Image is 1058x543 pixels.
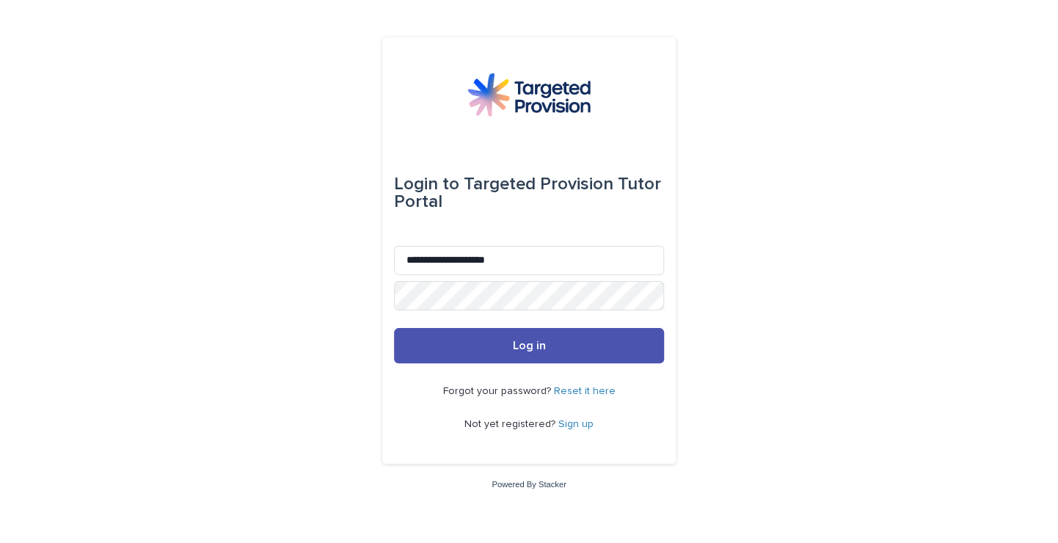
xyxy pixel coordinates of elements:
div: Targeted Provision Tutor Portal [394,164,664,222]
a: Sign up [558,419,594,429]
span: Log in [513,340,546,351]
span: Not yet registered? [464,419,558,429]
button: Log in [394,328,664,363]
span: Forgot your password? [443,386,554,396]
span: Login to [394,175,459,193]
a: Powered By Stacker [492,480,566,489]
a: Reset it here [554,386,616,396]
img: M5nRWzHhSzIhMunXDL62 [467,73,591,117]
